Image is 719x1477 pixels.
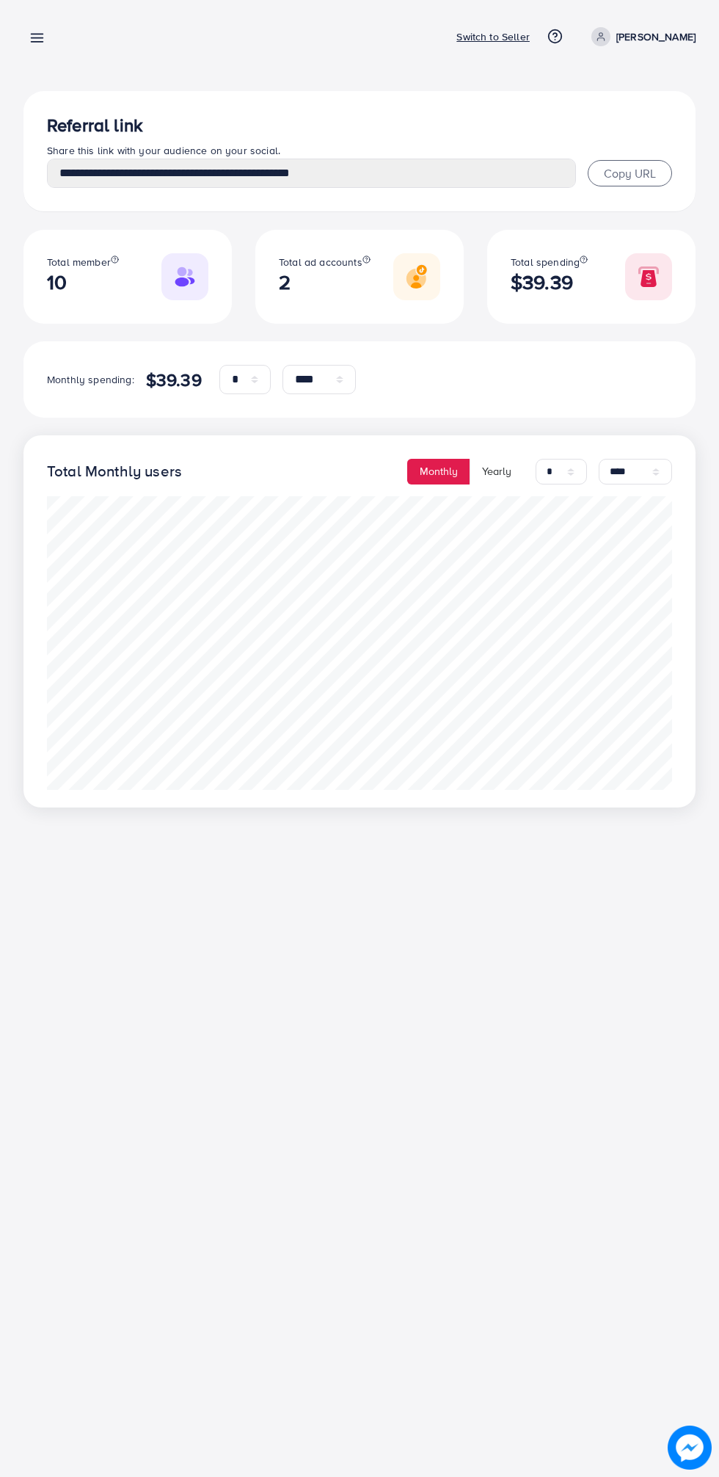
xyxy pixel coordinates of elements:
[146,369,202,391] h4: $39.39
[47,371,134,388] p: Monthly spending:
[585,27,696,46] a: [PERSON_NAME]
[393,253,440,300] img: Responsive image
[279,255,362,269] span: Total ad accounts
[47,115,672,136] h3: Referral link
[511,255,580,269] span: Total spending
[511,270,588,294] h2: $39.39
[625,253,672,300] img: Responsive image
[47,255,111,269] span: Total member
[470,459,524,485] button: Yearly
[47,143,280,158] span: Share this link with your audience on your social.
[616,28,696,46] p: [PERSON_NAME]
[279,270,371,294] h2: 2
[161,253,208,300] img: Responsive image
[47,270,119,294] h2: 10
[407,459,470,485] button: Monthly
[668,1426,712,1470] img: image
[588,160,672,186] button: Copy URL
[47,462,182,481] h4: Total Monthly users
[456,28,530,46] p: Switch to Seller
[604,165,656,181] span: Copy URL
